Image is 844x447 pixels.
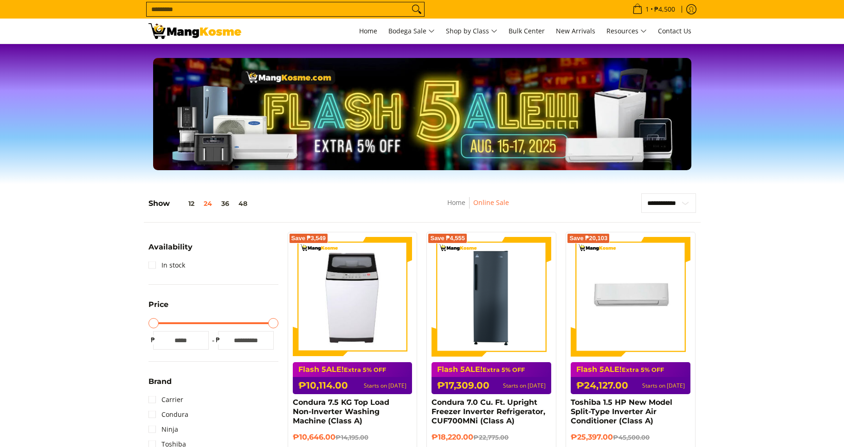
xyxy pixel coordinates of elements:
a: Online Sale [473,198,509,207]
nav: Main Menu [251,19,696,44]
del: ₱22,775.00 [473,434,509,441]
h5: Show [148,199,252,208]
summary: Open [148,243,193,258]
del: ₱14,195.00 [335,434,368,441]
a: Condura [148,407,188,422]
span: Price [148,301,168,308]
summary: Open [148,378,172,392]
button: Search [409,2,424,16]
a: Condura 7.5 KG Top Load Non-Inverter Washing Machine (Class A) [293,398,389,425]
img: BREAKING NEWS: Flash 5ale! August 15-17, 2025 l Mang Kosme [148,23,241,39]
span: ₱4,500 [653,6,676,13]
h6: ₱25,397.00 [571,433,690,442]
a: Shop by Class [441,19,502,44]
span: Brand [148,378,172,385]
a: Condura 7.0 Cu. Ft. Upright Freezer Inverter Refrigerator, CUF700MNi (Class A) [432,398,545,425]
span: Bulk Center [509,26,545,35]
a: Resources [602,19,651,44]
span: Save ₱20,103 [569,236,607,241]
img: condura-7.5kg-topload-non-inverter-washing-machine-class-c-full-view-mang-kosme [296,237,409,357]
span: New Arrivals [556,26,595,35]
button: 24 [199,200,217,207]
a: Bodega Sale [384,19,439,44]
a: New Arrivals [551,19,600,44]
h6: ₱18,220.00 [432,433,551,442]
a: Bulk Center [504,19,549,44]
span: Save ₱3,549 [291,236,326,241]
button: 36 [217,200,234,207]
del: ₱45,500.00 [613,434,650,441]
span: 1 [644,6,651,13]
a: Toshiba 1.5 HP New Model Split-Type Inverter Air Conditioner (Class A) [571,398,672,425]
span: Availability [148,243,193,251]
span: • [630,4,678,14]
span: Contact Us [658,26,691,35]
button: 48 [234,200,252,207]
span: ₱ [148,335,158,345]
button: 12 [170,200,199,207]
a: Ninja [148,422,178,437]
span: Resources [606,26,647,37]
h6: ₱10,646.00 [293,433,412,442]
a: Home [447,198,465,207]
span: Home [359,26,377,35]
span: Bodega Sale [388,26,435,37]
span: Shop by Class [446,26,497,37]
a: Contact Us [653,19,696,44]
a: In stock [148,258,185,273]
nav: Breadcrumbs [386,197,570,218]
img: Toshiba 1.5 HP New Model Split-Type Inverter Air Conditioner (Class A) [571,237,690,357]
a: Carrier [148,392,183,407]
span: ₱ [213,335,223,345]
span: Save ₱4,555 [430,236,465,241]
summary: Open [148,301,168,315]
img: Condura 7.0 Cu. Ft. Upright Freezer Inverter Refrigerator, CUF700MNi (Class A) [432,237,551,357]
a: Home [354,19,382,44]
